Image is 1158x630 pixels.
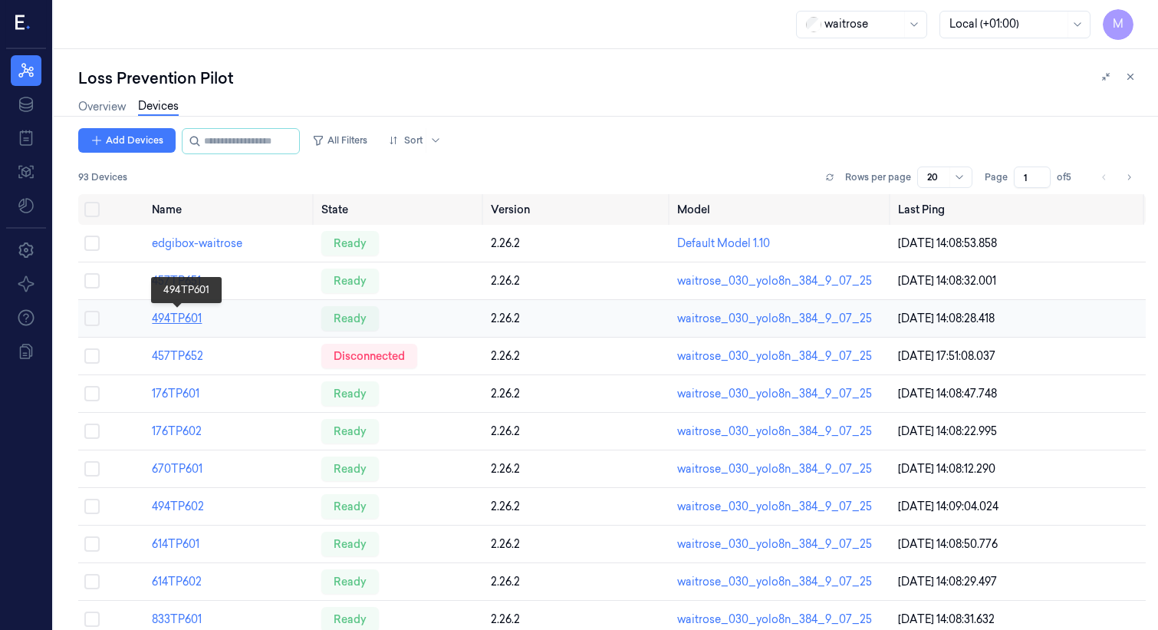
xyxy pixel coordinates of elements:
[152,387,199,401] a: 176TP601
[84,273,100,289] button: Select row
[152,462,202,476] a: 670TP601
[491,574,665,590] div: 2.26.2
[152,500,204,513] a: 494TP602
[491,273,665,289] div: 2.26.2
[138,98,179,116] a: Devices
[321,306,379,331] div: ready
[671,194,891,225] th: Model
[677,273,885,289] div: waitrose_030_yolo8n_384_9_07_25
[84,202,100,217] button: Select all
[677,236,885,252] div: Default Model 1.10
[898,386,1140,402] div: [DATE] 14:08:47.748
[78,170,127,184] span: 93 Devices
[1057,170,1081,184] span: of 5
[677,574,885,590] div: waitrose_030_yolo8n_384_9_07_25
[898,574,1140,590] div: [DATE] 14:08:29.497
[152,274,201,288] a: 457TP651
[491,499,665,515] div: 2.26.2
[677,311,885,327] div: waitrose_030_yolo8n_384_9_07_25
[491,536,665,552] div: 2.26.2
[1094,167,1140,188] nav: pagination
[84,574,100,589] button: Select row
[152,575,202,589] a: 614TP602
[491,612,665,628] div: 2.26.2
[315,194,485,225] th: State
[84,612,100,627] button: Select row
[152,236,242,250] a: edgibox-waitrose
[84,424,100,439] button: Select row
[898,612,1140,628] div: [DATE] 14:08:31.632
[152,537,199,551] a: 614TP601
[84,499,100,514] button: Select row
[491,348,665,364] div: 2.26.2
[491,311,665,327] div: 2.26.2
[677,348,885,364] div: waitrose_030_yolo8n_384_9_07_25
[491,424,665,440] div: 2.26.2
[677,499,885,515] div: waitrose_030_yolo8n_384_9_07_25
[321,532,379,556] div: ready
[321,231,379,256] div: ready
[78,99,126,115] a: Overview
[677,386,885,402] div: waitrose_030_yolo8n_384_9_07_25
[1118,167,1140,188] button: Go to next page
[491,386,665,402] div: 2.26.2
[321,381,379,406] div: ready
[78,68,233,89] div: Loss Prevention Pilot
[152,349,203,363] a: 457TP652
[321,419,379,444] div: ready
[898,236,1140,252] div: [DATE] 14:08:53.858
[845,170,911,184] p: Rows per page
[321,457,379,481] div: ready
[892,194,1146,225] th: Last Ping
[84,386,100,401] button: Select row
[898,461,1140,477] div: [DATE] 14:08:12.290
[84,311,100,326] button: Select row
[898,424,1140,440] div: [DATE] 14:08:22.995
[321,494,379,519] div: ready
[485,194,671,225] th: Version
[84,536,100,552] button: Select row
[898,273,1140,289] div: [DATE] 14:08:32.001
[84,348,100,364] button: Select row
[677,612,885,628] div: waitrose_030_yolo8n_384_9_07_25
[491,236,665,252] div: 2.26.2
[898,348,1140,364] div: [DATE] 17:51:08.037
[491,461,665,477] div: 2.26.2
[321,269,379,293] div: ready
[321,344,417,368] div: disconnected
[306,128,373,153] button: All Filters
[677,424,885,440] div: waitrose_030_yolo8n_384_9_07_25
[677,461,885,477] div: waitrose_030_yolo8n_384_9_07_25
[78,128,176,153] button: Add Devices
[898,311,1140,327] div: [DATE] 14:08:28.418
[152,424,202,438] a: 176TP602
[985,170,1008,184] span: Page
[677,536,885,552] div: waitrose_030_yolo8n_384_9_07_25
[152,312,202,325] a: 494TP601
[146,194,315,225] th: Name
[84,461,100,477] button: Select row
[898,499,1140,515] div: [DATE] 14:09:04.024
[1103,9,1133,40] button: M
[84,236,100,251] button: Select row
[321,569,379,594] div: ready
[898,536,1140,552] div: [DATE] 14:08:50.776
[152,612,202,626] a: 833TP601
